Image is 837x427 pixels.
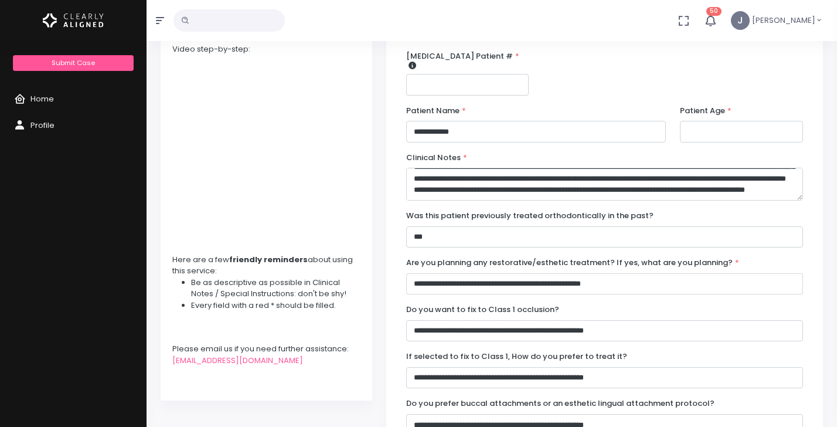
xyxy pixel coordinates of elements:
a: Submit Case [13,55,133,71]
span: Submit Case [52,58,95,67]
label: Patient Age [680,105,731,117]
span: [PERSON_NAME] [752,15,815,26]
label: Clinical Notes [406,152,467,164]
div: Please email us if you need further assistance: [172,343,360,355]
strong: friendly reminders [229,254,308,265]
div: Here are a few about using this service: [172,254,360,277]
span: Home [30,93,54,104]
label: If selected to fix to Class 1, How do you prefer to treat it? [406,351,627,362]
label: Are you planning any restorative/esthetic treatment? If yes, what are you planning? [406,257,739,269]
label: Patient Name [406,105,466,117]
label: [MEDICAL_DATA] Patient # [406,50,529,70]
li: Be as descriptive as possible in Clinical Notes / Special Instructions: don't be shy! [191,277,360,300]
span: J [731,11,750,30]
label: Do you want to fix to Class 1 occlusion? [406,304,559,316]
img: Logo Horizontal [43,8,104,33]
span: 50 [706,7,722,16]
span: Profile [30,120,55,131]
label: Was this patient previously treated orthodontically in the past? [406,210,654,222]
div: Video step-by-step: [172,43,360,55]
a: [EMAIL_ADDRESS][DOMAIN_NAME] [172,355,303,366]
label: Do you prefer buccal attachments or an esthetic lingual attachment protocol? [406,398,714,409]
li: Every field with a red * should be filled. [191,300,360,311]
